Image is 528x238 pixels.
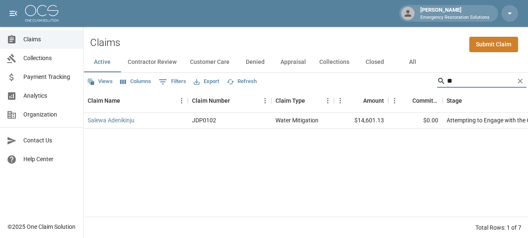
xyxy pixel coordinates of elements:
[259,94,271,107] button: Menu
[192,75,221,88] button: Export
[236,52,274,72] button: Denied
[401,95,412,106] button: Sort
[394,52,431,72] button: All
[85,75,115,88] button: Views
[23,54,76,63] span: Collections
[23,35,76,44] span: Claims
[83,52,121,72] button: Active
[275,116,318,124] div: Water Mitigation
[5,5,22,22] button: open drawer
[334,113,388,129] div: $14,601.13
[356,52,394,72] button: Closed
[88,116,134,124] a: Salewa Adenikinju
[334,89,388,112] div: Amount
[83,89,188,112] div: Claim Name
[313,52,356,72] button: Collections
[23,110,76,119] span: Organization
[475,223,521,232] div: Total Rows: 1 of 7
[23,136,76,145] span: Contact Us
[305,95,317,106] button: Sort
[118,75,153,88] button: Select columns
[462,95,474,106] button: Sort
[321,94,334,107] button: Menu
[23,91,76,100] span: Analytics
[363,89,384,112] div: Amount
[25,5,58,22] img: ocs-logo-white-transparent.png
[23,73,76,81] span: Payment Tracking
[175,94,188,107] button: Menu
[412,89,438,112] div: Committed Amount
[271,89,334,112] div: Claim Type
[420,14,490,21] p: Emergency Restoration Solutions
[334,94,346,107] button: Menu
[447,89,462,112] div: Stage
[192,116,216,124] div: JDP0102
[192,89,230,112] div: Claim Number
[388,89,442,112] div: Committed Amount
[183,52,236,72] button: Customer Care
[121,52,183,72] button: Contractor Review
[351,95,363,106] button: Sort
[90,37,120,49] h2: Claims
[120,95,132,106] button: Sort
[157,75,188,89] button: Show filters
[437,74,526,89] div: Search
[8,223,76,231] div: © 2025 One Claim Solution
[275,89,305,112] div: Claim Type
[188,89,271,112] div: Claim Number
[23,155,76,164] span: Help Center
[83,52,528,72] div: dynamic tabs
[230,95,242,106] button: Sort
[514,75,526,87] button: Clear
[388,94,401,107] button: Menu
[388,113,442,129] div: $0.00
[417,6,493,21] div: [PERSON_NAME]
[225,75,259,88] button: Refresh
[88,89,120,112] div: Claim Name
[274,52,313,72] button: Appraisal
[469,37,518,52] a: Submit Claim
